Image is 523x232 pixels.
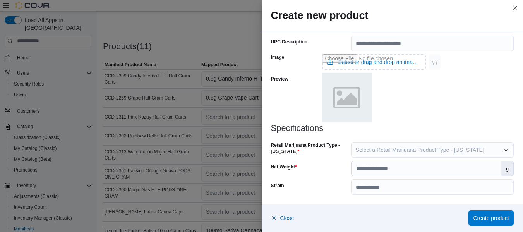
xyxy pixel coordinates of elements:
[271,9,514,22] h2: Create new product
[271,54,285,60] label: Image
[501,161,513,176] label: g
[473,214,509,222] span: Create product
[280,214,294,222] span: Close
[271,39,308,45] label: UPC Description
[511,3,520,12] button: Close this dialog
[271,76,288,82] label: Preview
[322,54,426,70] input: Use aria labels when no actual label is in use
[271,210,294,226] button: Close
[356,147,484,153] span: Select a Retail Marijuana Product Type - [US_STATE]
[351,142,514,158] button: Select a Retail Marijuana Product Type - [US_STATE]
[322,73,372,122] img: placeholder.png
[271,182,284,189] label: Strain
[468,210,514,226] button: Create product
[271,164,297,170] label: Net Weight
[271,142,348,155] label: Retail Marijuana Product Type - [US_STATE]
[271,124,514,133] h3: Specifications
